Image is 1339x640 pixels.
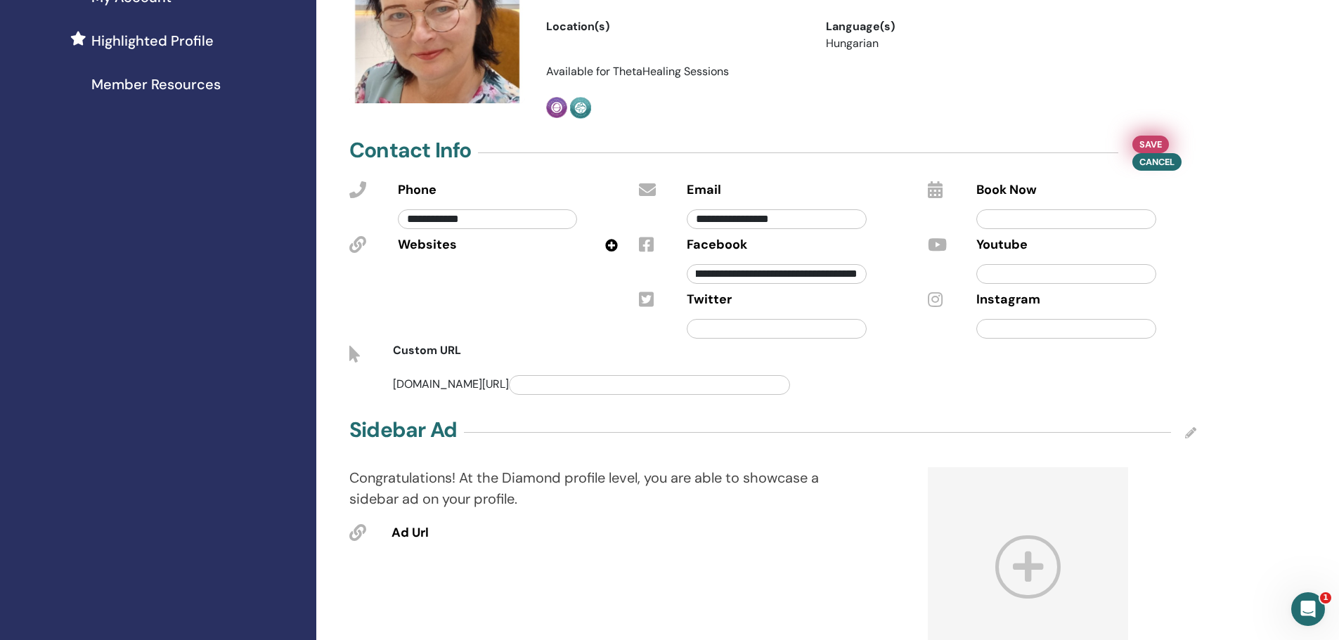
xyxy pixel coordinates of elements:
[398,236,457,254] span: Websites
[1139,156,1175,168] span: Cancel
[398,181,436,200] span: Phone
[91,30,214,51] span: Highlighted Profile
[1132,136,1169,153] button: Save
[91,74,221,95] span: Member Resources
[976,236,1028,254] span: Youtube
[392,524,429,542] span: Ad Url
[976,291,1040,309] span: Instagram
[1320,592,1331,603] span: 1
[393,377,796,391] span: [DOMAIN_NAME][URL]
[349,417,457,443] h4: Sidebar Ad
[349,138,471,163] h4: Contact Info
[687,291,732,309] span: Twitter
[826,18,1085,35] div: Language(s)
[826,35,1085,52] li: Hungarian
[687,181,721,200] span: Email
[1139,137,1162,152] span: Save
[1132,153,1182,171] button: Cancel
[687,236,747,254] span: Facebook
[1291,592,1325,626] iframe: Intercom live chat
[349,467,834,509] p: Congratulations! At the Diamond profile level, you are able to showcase a sidebar ad on your prof...
[976,181,1037,200] span: Book Now
[393,343,461,358] span: Custom URL
[546,64,729,79] span: Available for ThetaHealing Sessions
[546,18,609,35] span: Location(s)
